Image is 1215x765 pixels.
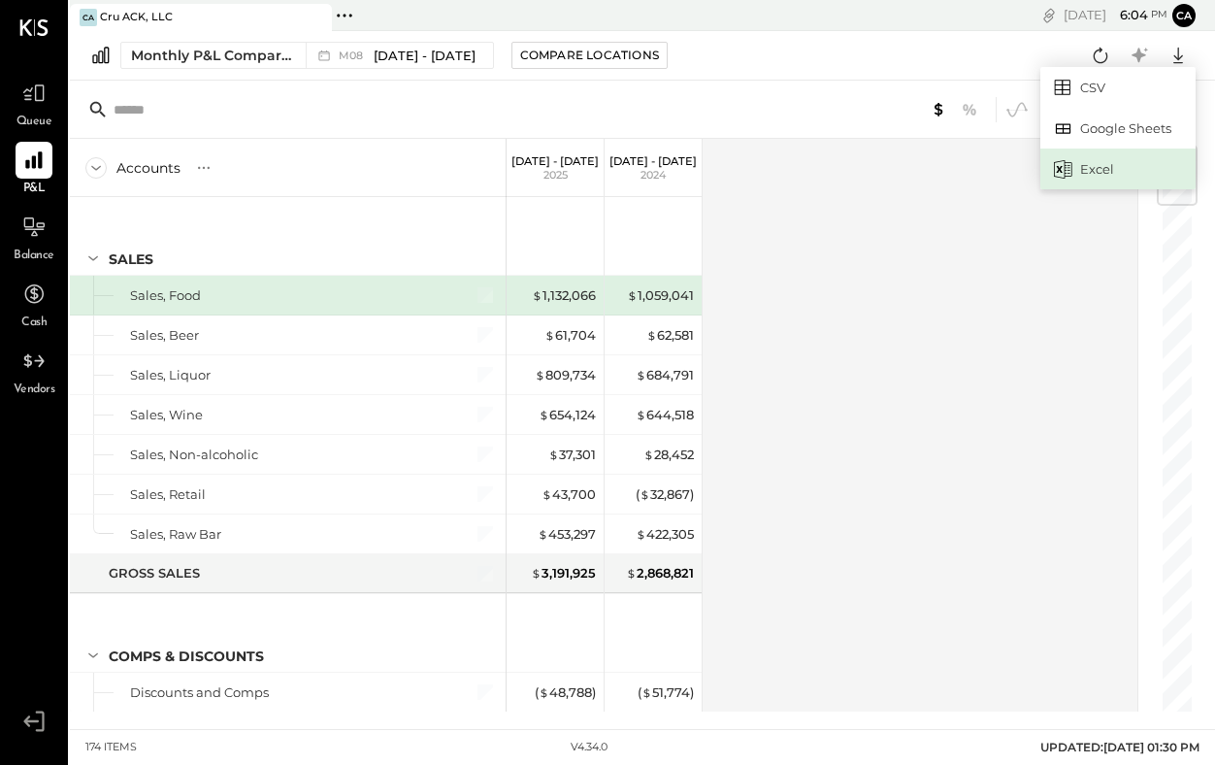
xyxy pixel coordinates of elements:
[643,447,654,462] span: $
[626,564,694,582] div: 2,868,821
[1151,8,1167,21] span: pm
[539,407,549,422] span: $
[1,209,67,265] a: Balance
[646,326,694,345] div: 62,581
[130,406,203,424] div: Sales, Wine
[1172,4,1196,27] button: Ca
[130,525,221,544] div: Sales, Raw Bar
[640,168,666,182] span: 2024
[130,683,269,702] div: Discounts and Comps
[539,406,596,424] div: 654,124
[109,249,153,269] div: SALES
[131,46,294,65] div: Monthly P&L Comparison
[636,485,694,504] div: ( 32,867 )
[1040,149,1196,189] div: Excel
[636,525,694,544] div: 422,305
[1039,5,1059,25] div: copy link
[130,446,258,464] div: Sales, Non-alcoholic
[640,486,650,502] span: $
[609,154,697,168] p: [DATE] - [DATE]
[636,406,694,424] div: 644,518
[374,47,476,65] span: [DATE] - [DATE]
[641,684,652,700] span: $
[1040,740,1199,754] span: UPDATED: [DATE] 01:30 PM
[636,526,646,542] span: $
[1,343,67,399] a: Vendors
[636,407,646,422] span: $
[646,327,657,343] span: $
[511,42,668,69] button: Compare Locations
[1,75,67,131] a: Queue
[531,564,596,582] div: 3,191,925
[85,740,137,755] div: 174 items
[80,9,97,26] div: CA
[542,485,596,504] div: 43,700
[544,326,596,345] div: 61,704
[539,684,549,700] span: $
[626,565,637,581] span: $
[627,287,638,303] span: $
[532,287,542,303] span: $
[23,181,46,198] span: P&L
[538,525,596,544] div: 453,297
[511,154,599,168] p: [DATE] - [DATE]
[636,367,646,382] span: $
[1,276,67,332] a: Cash
[109,647,264,666] div: Comps & Discounts
[636,366,694,384] div: 684,791
[21,315,47,332] span: Cash
[571,740,607,755] div: v 4.34.0
[100,10,173,25] div: Cru ACK, LLC
[538,526,548,542] span: $
[1064,6,1167,24] div: [DATE]
[520,47,659,63] div: Compare Locations
[627,286,694,305] div: 1,059,041
[130,485,206,504] div: Sales, Retail
[116,158,181,178] div: Accounts
[1,142,67,198] a: P&L
[643,446,694,464] div: 28,452
[1040,108,1196,149] div: Google Sheets
[535,683,596,702] div: ( 48,788 )
[1109,6,1148,24] span: 6 : 04
[543,168,568,182] span: 2025
[532,286,596,305] div: 1,132,066
[120,42,494,69] button: Monthly P&L Comparison M08[DATE] - [DATE]
[16,114,52,131] span: Queue
[14,248,54,265] span: Balance
[1040,67,1196,108] a: CSV
[638,683,694,702] div: ( 51,774 )
[130,326,199,345] div: Sales, Beer
[544,327,555,343] span: $
[531,565,542,581] span: $
[14,382,55,399] span: Vendors
[548,446,596,464] div: 37,301
[535,367,545,382] span: $
[535,366,596,384] div: 809,734
[130,366,211,384] div: Sales, Liquor
[109,564,200,582] div: GROSS SALES
[548,447,559,462] span: $
[339,50,369,61] span: M08
[130,286,201,305] div: Sales, Food
[542,486,552,502] span: $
